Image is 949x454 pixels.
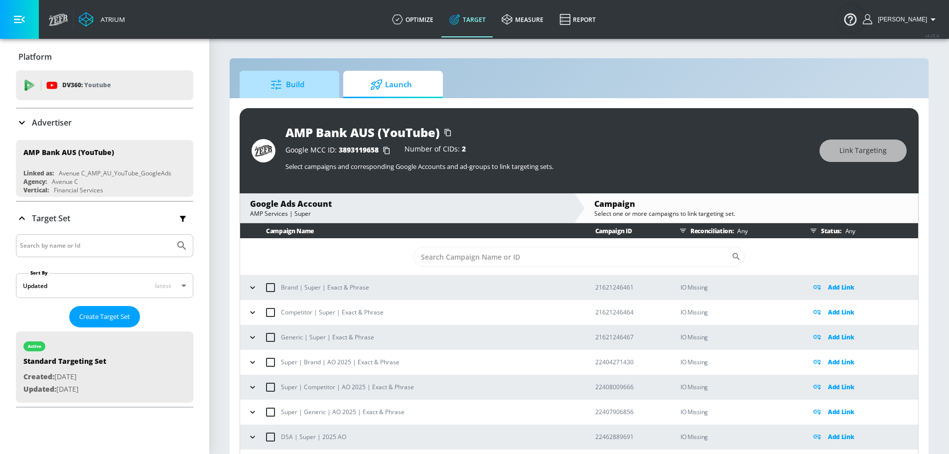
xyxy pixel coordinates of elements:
[79,12,125,27] a: Atrium
[595,407,665,417] p: 22407906856
[16,140,193,197] div: AMP Bank AUS (YouTube)Linked as:Avenue C_AMP_AU_YouTube_GoogleAdsAgency:Avenue CVertical:Financia...
[281,382,414,392] p: Super | Competitor | AO 2025 | Exact & Phrase
[240,223,579,239] th: Campaign Name
[413,247,745,267] div: Search CID Name or Number
[353,73,429,97] span: Launch
[32,117,72,128] p: Advertiser
[579,223,665,239] th: Campaign ID
[811,306,918,318] div: Add Link
[32,213,70,224] p: Target Set
[250,198,564,209] div: Google Ads Account
[595,357,665,367] p: 22404271430
[680,356,795,368] p: IO Missing
[494,1,551,37] a: measure
[84,80,111,90] p: Youtube
[680,406,795,418] p: IO Missing
[250,209,564,218] div: AMP Services | Super
[281,282,369,293] p: Brand | Super | Exact & Phrase
[28,270,50,276] label: Sort By
[595,282,665,293] p: 21621246461
[811,356,918,368] div: Add Link
[23,148,114,157] div: AMP Bank AUS (YouTube)
[841,226,855,236] p: Any
[240,193,574,223] div: Google Ads AccountAMP Services | Super
[828,381,854,393] p: Add Link
[79,311,130,322] span: Create Target Set
[23,169,54,177] div: Linked as:
[155,282,171,290] span: latest
[16,70,193,100] div: DV360: Youtube
[339,145,379,154] span: 3893119658
[16,331,193,403] div: activeStandard Targeting SetCreated:[DATE]Updated:[DATE]
[16,202,193,235] div: Target Set
[836,5,864,33] button: Open Resource Center
[16,234,193,407] div: Target Set
[595,432,665,442] p: 22462889691
[23,282,47,290] div: Updated
[595,382,665,392] p: 22408009666
[23,372,54,381] span: Created:
[16,43,193,71] div: Platform
[828,431,854,443] p: Add Link
[250,73,325,97] span: Build
[441,1,494,37] a: Target
[828,331,854,343] p: Add Link
[874,16,927,23] span: login as: chris@avenuec.com.au
[23,383,106,396] p: [DATE]
[285,124,440,141] div: AMP Bank AUS (YouTube)
[281,357,400,367] p: Super | Brand | AO 2025 | Exact & Phrase
[23,356,106,371] div: Standard Targeting Set
[828,356,854,368] p: Add Link
[680,331,795,343] p: IO Missing
[23,371,106,383] p: [DATE]
[811,381,918,393] div: Add Link
[281,432,346,442] p: DSA | Super | 2025 AO
[413,247,731,267] input: Search Campaign Name or ID
[384,1,441,37] a: optimize
[97,15,125,24] div: Atrium
[69,306,140,327] button: Create Target Set
[828,406,854,418] p: Add Link
[23,384,56,394] span: Updated:
[594,198,908,209] div: Campaign
[59,169,171,177] div: Avenue C_AMP_AU_YouTube_GoogleAds
[863,13,939,25] button: [PERSON_NAME]
[733,226,747,236] p: Any
[595,332,665,342] p: 21621246467
[281,407,405,417] p: Super | Generic | AO 2025 | Exact & Phrase
[28,344,41,349] div: active
[676,223,795,238] div: Reconciliation:
[54,186,103,194] div: Financial Services
[680,431,795,443] p: IO Missing
[551,1,604,37] a: Report
[20,239,171,252] input: Search by name or Id
[405,146,466,155] div: Number of CIDs:
[285,162,810,171] p: Select campaigns and corresponding Google Accounts and ad-groups to link targeting sets.
[281,307,384,317] p: Competitor | Super | Exact & Phrase
[680,381,795,393] p: IO Missing
[62,80,111,91] p: DV360:
[811,431,918,443] div: Add Link
[680,282,795,293] p: IO Missing
[285,146,395,155] div: Google MCC ID:
[23,177,47,186] div: Agency:
[811,282,918,293] div: Add Link
[925,33,939,38] span: v 4.25.4
[52,177,78,186] div: Avenue C
[828,306,854,318] p: Add Link
[806,223,918,238] div: Status:
[16,109,193,137] div: Advertiser
[811,331,918,343] div: Add Link
[811,406,918,418] div: Add Link
[594,209,908,218] div: Select one or more campaigns to link targeting set.
[462,144,466,153] span: 2
[281,332,374,342] p: Generic | Super | Exact & Phrase
[828,282,854,293] p: Add Link
[18,51,52,62] p: Platform
[16,327,193,407] nav: list of Target Set
[23,186,49,194] div: Vertical:
[595,307,665,317] p: 21621246464
[680,306,795,318] p: IO Missing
